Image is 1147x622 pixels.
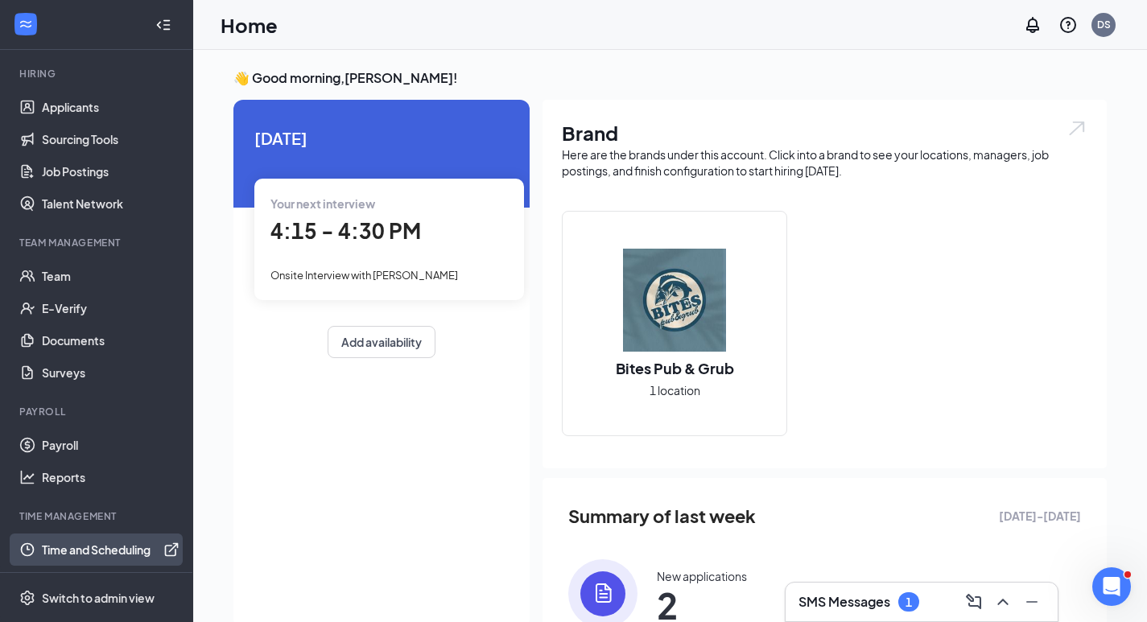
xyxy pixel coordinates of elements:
button: ComposeMessage [961,589,987,615]
a: Payroll [42,429,179,461]
img: Bites Pub & Grub [623,249,726,352]
a: E-Verify [42,292,179,324]
img: open.6027fd2a22e1237b5b06.svg [1067,119,1087,138]
svg: ComposeMessage [964,592,984,612]
div: Payroll [19,405,176,418]
span: Your next interview [270,196,375,211]
a: Reports [42,461,179,493]
a: Job Postings [42,155,179,187]
span: [DATE] - [DATE] [999,507,1081,525]
svg: QuestionInfo [1058,15,1078,35]
a: Sourcing Tools [42,123,179,155]
span: Summary of last week [568,502,756,530]
div: Switch to admin view [42,590,155,606]
a: Team [42,260,179,292]
span: Onsite Interview with [PERSON_NAME] [270,269,458,282]
a: Documents [42,324,179,356]
h2: Bites Pub & Grub [600,358,750,378]
button: Minimize [1019,589,1045,615]
svg: WorkstreamLogo [18,16,34,32]
h1: Brand [562,119,1087,146]
svg: Minimize [1022,592,1042,612]
button: Add availability [328,326,435,358]
h1: Home [221,11,278,39]
div: Here are the brands under this account. Click into a brand to see your locations, managers, job p... [562,146,1087,179]
span: [DATE] [254,126,509,150]
svg: Settings [19,590,35,606]
div: 1 [906,595,912,609]
a: Applicants [42,91,179,123]
button: ChevronUp [990,589,1016,615]
svg: ChevronUp [993,592,1013,612]
div: DS [1097,18,1111,31]
span: 1 location [650,381,700,399]
svg: Collapse [155,17,171,33]
h3: SMS Messages [798,593,890,611]
span: 2 [657,591,747,620]
span: 4:15 - 4:30 PM [270,217,421,244]
div: TIME MANAGEMENT [19,509,176,523]
a: Talent Network [42,187,179,220]
h3: 👋 Good morning, [PERSON_NAME] ! [233,69,1107,87]
div: Team Management [19,236,176,249]
svg: Notifications [1023,15,1042,35]
a: Time and SchedulingExternalLink [42,533,179,566]
div: New applications [657,568,747,584]
iframe: Intercom live chat [1092,567,1131,606]
div: Hiring [19,67,176,80]
a: Surveys [42,356,179,389]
